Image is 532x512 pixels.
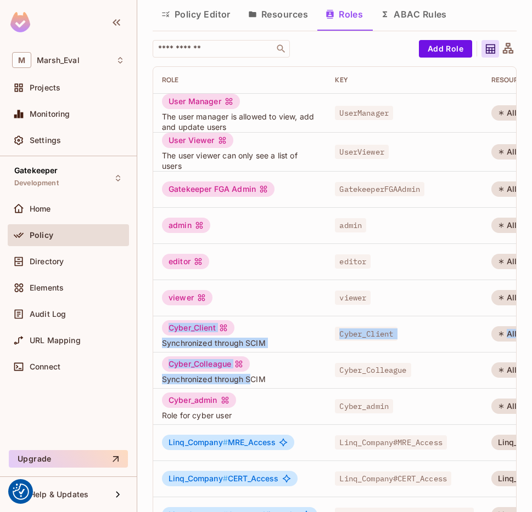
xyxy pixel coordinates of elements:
span: GatekeeperFGAAdmin [335,182,424,196]
div: Cyber_admin [162,392,236,408]
span: Cyber_Colleague [335,363,411,377]
span: Cyber_Client [335,327,397,341]
span: Home [30,204,51,213]
span: Monitoring [30,110,70,118]
button: Resources [239,1,317,28]
div: Gatekeeper FGA Admin [162,181,275,197]
span: Elements [30,283,64,292]
button: Add Role [419,40,472,58]
span: UserManager [335,106,393,120]
div: admin [162,218,210,233]
span: Cyber_admin [335,399,393,413]
span: Linq_Company#MRE_Access [335,435,446,450]
div: User Manager [162,94,240,109]
span: M [12,52,31,68]
img: SReyMgAAAABJRU5ErkJggg== [10,12,30,32]
span: Connect [30,362,60,371]
span: Synchronized through SCIM [162,338,317,348]
div: viewer [162,290,212,305]
span: UserViewer [335,145,389,159]
div: Cyber_Colleague [162,356,250,372]
span: admin [335,218,366,232]
button: Consent Preferences [13,483,29,500]
span: editor [335,254,371,269]
span: Workspace: Marsh_Eval [37,56,80,65]
button: Upgrade [9,450,128,468]
span: URL Mapping [30,336,81,345]
span: Linq_Company [169,437,228,447]
span: viewer [335,291,371,305]
button: Policy Editor [153,1,239,28]
span: Help & Updates [30,490,88,499]
img: Revisit consent button [13,483,29,500]
span: Development [14,179,59,187]
span: The user manager is allowed to view, add and update users [162,111,317,132]
span: Linq_Company [169,474,228,483]
span: Settings [30,136,61,145]
span: Policy [30,231,53,240]
div: Cyber_Client [162,320,234,335]
span: Synchronized through SCIM [162,374,317,384]
span: The user viewer can only see a list of users [162,150,317,171]
div: User Viewer [162,133,233,148]
div: editor [162,254,209,269]
button: ABAC Rules [372,1,456,28]
span: Role for cyber user [162,410,317,420]
span: Audit Log [30,310,66,318]
span: Linq_Company#CERT_Access [335,471,451,486]
button: Roles [317,1,372,28]
div: Role [162,76,317,84]
span: # [223,437,228,447]
span: Directory [30,257,64,266]
span: MRE_Access [169,438,276,447]
span: # [223,474,228,483]
span: CERT_Access [169,474,279,483]
span: Gatekeeper [14,166,58,175]
span: Projects [30,83,60,92]
div: Key [335,76,473,84]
